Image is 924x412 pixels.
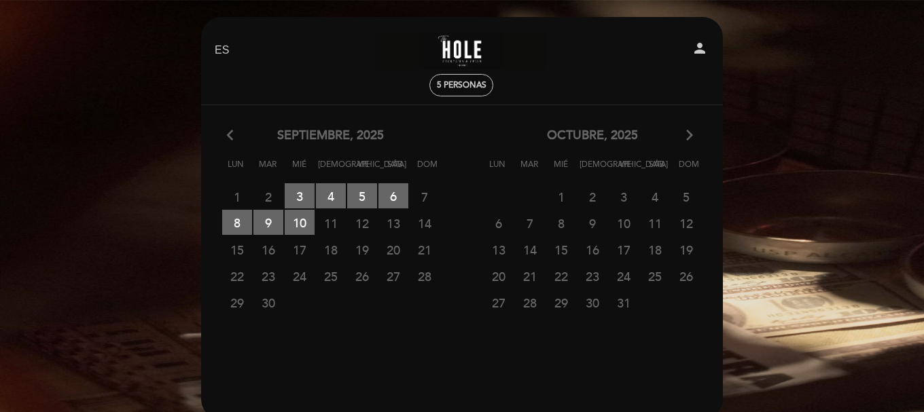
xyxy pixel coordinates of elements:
span: 11 [316,210,346,236]
span: 11 [640,210,670,236]
span: 9 [577,210,607,236]
span: 15 [222,237,252,262]
span: 12 [671,210,701,236]
span: Mié [286,157,313,183]
span: 19 [347,237,377,262]
a: The Hole Bar [376,32,546,69]
span: 25 [640,263,670,288]
span: 1 [546,184,576,209]
span: 13 [484,237,514,262]
span: septiembre, 2025 [277,127,384,145]
span: 5 [347,183,377,208]
span: 4 [316,183,346,208]
span: 4 [640,184,670,209]
span: 23 [253,263,283,288]
span: 28 [410,263,440,288]
span: 20 [378,237,408,262]
span: 29 [546,290,576,315]
span: 31 [609,290,639,315]
i: arrow_back_ios [227,127,239,145]
span: 10 [285,210,315,235]
i: arrow_forward_ios [683,127,696,145]
span: 27 [378,263,408,288]
span: Mié [548,157,575,183]
span: 22 [546,263,576,288]
span: 24 [285,263,315,288]
span: 1 [222,184,252,209]
span: 26 [347,263,377,288]
span: Sáb [643,157,671,183]
span: Mar [516,157,543,183]
span: 12 [347,210,377,236]
span: 7 [515,210,545,236]
i: person [692,40,708,56]
span: 16 [253,237,283,262]
span: 5 [671,184,701,209]
span: 9 [253,210,283,235]
span: 22 [222,263,252,288]
span: 29 [222,290,252,315]
span: Dom [675,157,703,183]
span: 18 [316,237,346,262]
span: [DEMOGRAPHIC_DATA] [318,157,345,183]
span: 16 [577,237,607,262]
span: 20 [484,263,514,288]
span: 24 [609,263,639,288]
span: 7 [410,184,440,209]
span: Mar [254,157,281,183]
span: 2 [577,184,607,209]
span: octubre, 2025 [547,127,638,145]
span: 15 [546,237,576,262]
span: 14 [410,210,440,236]
span: [DEMOGRAPHIC_DATA] [580,157,607,183]
span: 6 [378,183,408,208]
span: 2 [253,184,283,209]
span: 13 [378,210,408,236]
span: 19 [671,237,701,262]
span: Sáb [382,157,409,183]
span: 10 [609,210,639,236]
span: 3 [609,184,639,209]
span: 18 [640,237,670,262]
span: 8 [546,210,576,236]
span: 3 [285,183,315,208]
span: 21 [515,263,545,288]
span: 14 [515,237,545,262]
span: 5 personas [437,80,486,90]
span: Vie [350,157,377,183]
span: 6 [484,210,514,236]
button: person [692,40,708,61]
span: 26 [671,263,701,288]
span: 30 [577,290,607,315]
span: 23 [577,263,607,288]
span: Lun [484,157,511,183]
span: 17 [609,237,639,262]
span: 21 [410,237,440,262]
span: Dom [414,157,441,183]
span: 27 [484,290,514,315]
span: 17 [285,237,315,262]
span: Vie [611,157,639,183]
span: Lun [222,157,249,183]
span: 8 [222,210,252,235]
span: 30 [253,290,283,315]
span: 28 [515,290,545,315]
span: 25 [316,263,346,288]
